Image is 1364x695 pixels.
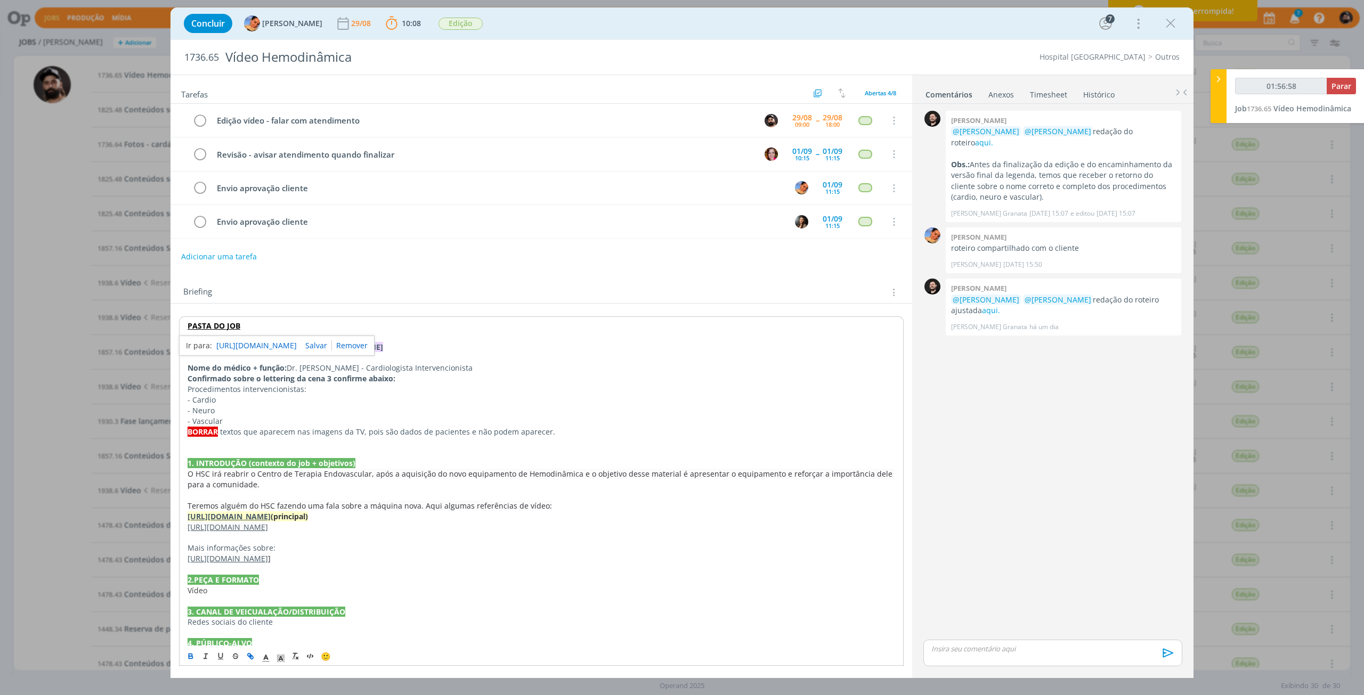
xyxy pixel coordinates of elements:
[816,117,819,124] span: --
[1083,85,1115,100] a: Histórico
[975,137,993,148] a: aqui.
[188,458,355,468] strong: 1. INTRODUÇÃO (contexto do job + objetivos)
[1273,103,1351,113] span: Vídeo Hemodinâmica
[1070,209,1094,218] span: e editou
[318,650,333,663] button: 🙂
[188,522,268,532] a: [URL][DOMAIN_NAME]
[188,617,895,627] p: Redes sociais do cliente
[925,85,973,100] a: Comentários
[924,111,940,127] img: B
[823,148,842,155] div: 01/09
[951,116,1006,125] b: [PERSON_NAME]
[951,243,1176,254] p: roteiro compartilhado com o cliente
[188,469,895,489] span: O HSC irá reabrir o Centro de Terapia Endovascular, após a aquisição do novo equipamento de Hemod...
[181,87,208,100] span: Tarefas
[170,7,1193,678] div: dialog
[982,305,1000,315] a: aqui.
[793,214,809,230] button: B
[795,215,808,228] img: B
[183,285,212,299] span: Briefing
[188,384,895,395] p: Procedimentos intervencionistas:
[825,121,840,127] div: 18:00
[951,283,1006,293] b: [PERSON_NAME]
[188,395,895,405] p: - Cardio
[1029,85,1068,100] a: Timesheet
[765,148,778,161] img: B
[181,247,257,266] button: Adicionar uma tarefa
[212,182,785,195] div: Envio aprovação cliente
[795,121,809,127] div: 09:00
[953,295,1019,305] span: @[PERSON_NAME]
[438,17,483,30] button: Edição
[953,126,1019,136] span: @[PERSON_NAME]
[1025,295,1091,305] span: @[PERSON_NAME]
[383,15,424,32] button: 10:08
[865,89,896,97] span: Abertas 4/8
[188,638,252,648] strong: 4. PÚBLICO-ALVO
[823,181,842,189] div: 01/09
[188,607,345,617] strong: 3. CANAL DE VEICUALAÇÃO/DISTRIBUIÇÃO
[951,209,1027,218] p: [PERSON_NAME] Granata
[1327,78,1356,94] button: Parar
[244,15,260,31] img: L
[924,227,940,243] img: L
[951,126,1176,148] p: redação do roteiro
[184,52,219,63] span: 1736.65
[212,114,754,127] div: Edição vídeo - falar com atendimento
[273,650,288,663] span: Cor de Fundo
[188,405,895,416] p: - Neuro
[951,159,1176,203] p: Antes da finalização da edição e do encaminhamento da versão final da legenda, temos que receber ...
[795,181,808,194] img: L
[188,427,218,437] strong: BORRAR
[765,114,778,127] img: B
[188,363,895,373] p: Dr. [PERSON_NAME] - Cardiologista Intervencionista
[825,223,840,228] div: 11:15
[191,19,225,28] span: Concluir
[951,159,970,169] strong: Obs.:
[763,146,779,162] button: B
[1025,126,1091,136] span: @[PERSON_NAME]
[1106,14,1115,23] div: 7
[188,427,895,437] p: textos que aparecem nas imagens da TV, pois são dados de pacientes e não podem aparecer.
[1097,209,1135,218] span: [DATE] 15:07
[188,416,895,427] p: - Vascular
[838,88,846,98] img: arrow-down-up.svg
[825,155,840,161] div: 11:15
[793,180,809,196] button: L
[188,511,271,521] a: [URL][DOMAIN_NAME]
[184,14,232,33] button: Concluir
[258,650,273,663] span: Cor do Texto
[1097,15,1114,32] button: 7
[351,20,373,27] div: 29/08
[188,321,240,331] a: PASTA DO JOB
[439,18,483,30] span: Edição
[792,148,812,155] div: 01/09
[188,585,207,595] span: Vídeo
[221,44,760,70] div: Vídeo Hemodinâmica
[951,260,1001,269] p: [PERSON_NAME]
[951,295,1176,316] p: redação do roteiro ajustada
[924,279,940,295] img: B
[951,232,1006,242] b: [PERSON_NAME]
[795,155,809,161] div: 10:15
[188,575,259,585] strong: 2.PEÇA E FORMATO
[792,114,812,121] div: 29/08
[1247,104,1271,113] span: 1736.65
[1040,52,1146,62] a: Hospital [GEOGRAPHIC_DATA]
[321,651,331,662] span: 🙂
[188,501,552,511] span: Teremos alguém do HSC fazendo uma fala sobre a máquina nova. Aqui algumas referências de vídeo:
[271,511,308,521] strong: (principal)
[188,363,287,373] strong: Nome do médico + função:
[1029,209,1068,218] span: [DATE] 15:07
[1029,322,1059,332] span: há um dia
[188,543,895,553] p: Mais informações sobre:
[1155,52,1180,62] a: Outros
[825,189,840,194] div: 11:15
[823,114,842,121] div: 29/08
[402,18,421,28] span: 10:08
[816,150,819,158] span: --
[212,148,754,161] div: Revisão - avisar atendimento quando finalizar
[262,20,322,27] span: [PERSON_NAME]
